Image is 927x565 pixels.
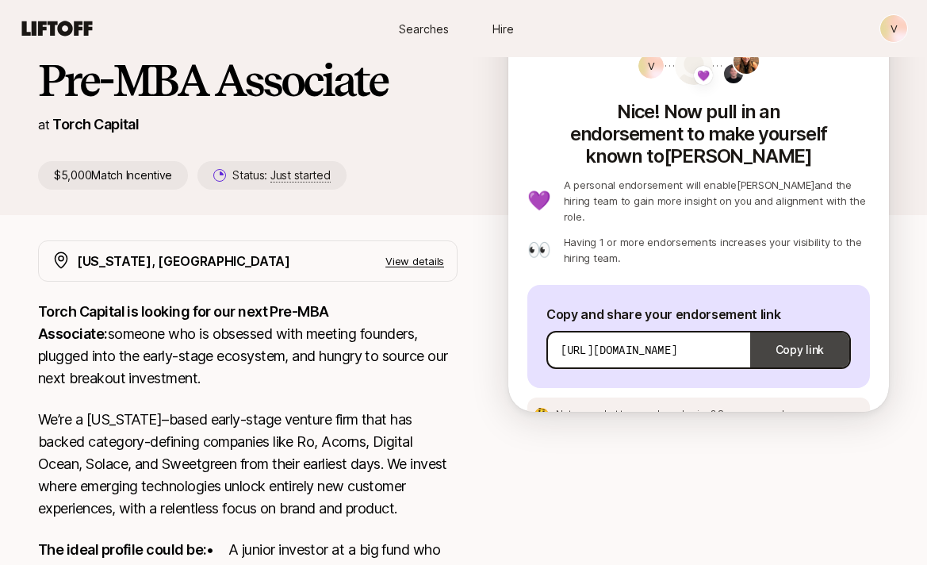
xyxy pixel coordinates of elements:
p: Not sure what to say when sharing? [556,407,836,421]
p: We’re a [US_STATE]–based early-stage venture firm that has backed category-defining companies lik... [38,409,458,520]
strong: The ideal profile could be: [38,541,206,558]
p: V [891,19,898,38]
p: 🤔 [534,408,550,421]
p: A personal endorsement will enable [PERSON_NAME] and the hiring team to gain more insight on you ... [564,177,870,225]
a: Searches [385,14,464,44]
p: Having 1 or more endorsements increases your visibility to the hiring team. [564,234,870,266]
p: 👀 [527,240,551,259]
p: at [38,114,49,135]
img: avatar-url [675,47,713,85]
span: See an example message [718,408,836,420]
img: Christopher Harper [724,64,743,83]
h1: Pre-MBA Associate [38,56,458,104]
p: someone who is obsessed with meeting founders, plugged into the early-stage ecosystem, and hungry... [38,301,458,390]
img: Katie Reiner [734,48,759,74]
strong: Torch Capital is looking for our next Pre-MBA Associate: [38,303,331,342]
p: Nice! Now pull in an endorsement to make yourself known to [PERSON_NAME] [527,94,870,167]
p: [US_STATE], [GEOGRAPHIC_DATA] [77,251,290,271]
span: Hire [492,21,514,37]
p: 💜 [527,191,551,210]
a: Hire [464,14,543,44]
img: dotted-line.svg [713,65,764,67]
p: [URL][DOMAIN_NAME] [561,342,677,358]
a: Torch Capital [52,116,139,133]
button: Copy link [750,328,849,372]
span: 💜 [697,66,710,85]
p: V [648,56,655,75]
img: dotted-line.svg [665,65,716,67]
p: Copy and share your endorsement link [546,304,851,325]
p: View details [385,253,444,269]
p: Status: [232,166,330,185]
span: Just started [270,168,331,183]
p: $5,000 Match Incentive [38,161,188,190]
button: V [879,14,908,43]
span: Searches [399,21,449,37]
